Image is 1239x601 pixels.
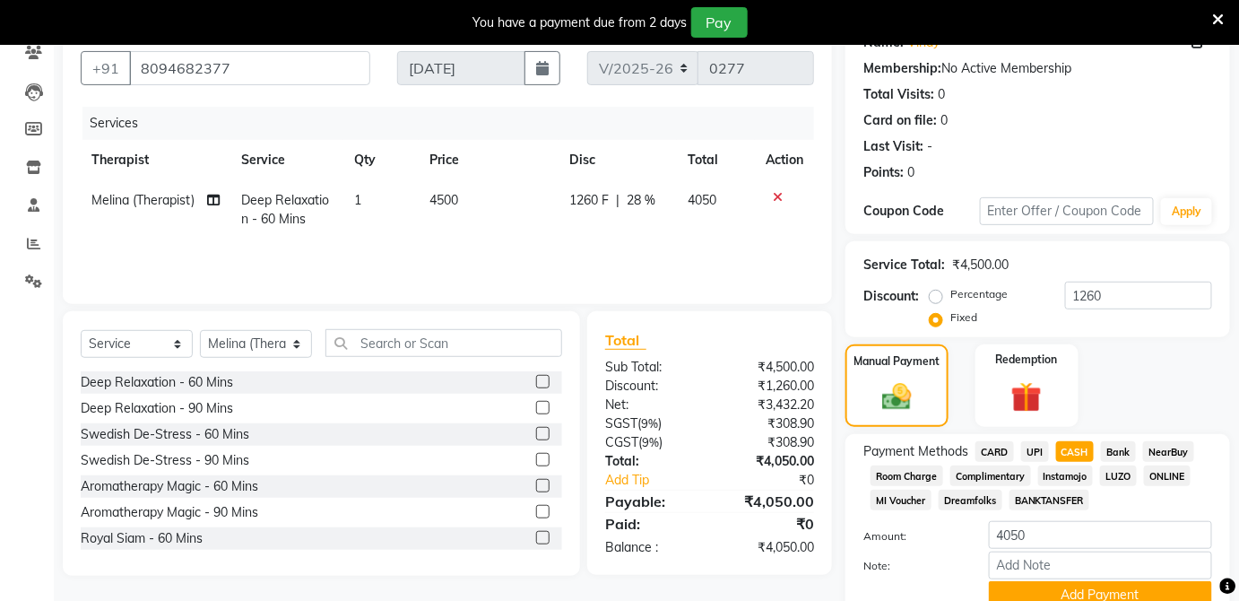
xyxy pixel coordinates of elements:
[952,256,1009,274] div: ₹4,500.00
[592,471,729,490] a: Add Tip
[907,163,914,182] div: 0
[592,491,710,512] div: Payable:
[729,471,827,490] div: ₹0
[81,399,233,418] div: Deep Relaxation - 90 Mins
[871,466,943,486] span: Room Charge
[989,521,1212,549] input: Amount
[1144,466,1191,486] span: ONLINE
[81,529,203,548] div: Royal Siam - 60 Mins
[677,140,755,180] th: Total
[592,358,710,377] div: Sub Total:
[688,192,716,208] span: 4050
[863,85,934,104] div: Total Visits:
[1001,379,1052,417] img: _gift.svg
[940,111,948,130] div: 0
[1038,466,1094,486] span: Instamojo
[1021,441,1049,462] span: UPI
[559,140,677,180] th: Disc
[354,192,361,208] span: 1
[850,558,975,574] label: Note:
[569,191,609,210] span: 1260 F
[473,13,688,32] div: You have a payment due from 2 days
[592,538,710,557] div: Balance :
[853,353,940,370] label: Manual Payment
[927,137,932,156] div: -
[605,415,637,431] span: SGST
[709,433,827,452] div: ₹308.90
[230,140,343,180] th: Service
[863,202,980,221] div: Coupon Code
[616,191,619,210] span: |
[980,197,1155,225] input: Enter Offer / Coupon Code
[996,352,1058,368] label: Redemption
[1143,441,1194,462] span: NearBuy
[709,513,827,535] div: ₹0
[950,466,1031,486] span: Complimentary
[950,309,977,326] label: Fixed
[1100,466,1137,486] span: LUZO
[1056,441,1095,462] span: CASH
[1009,490,1090,510] span: BANKTANSFER
[81,425,249,444] div: Swedish De-Stress - 60 Mins
[81,51,131,85] button: +91
[627,191,655,210] span: 28 %
[863,111,937,130] div: Card on file:
[592,513,710,535] div: Paid:
[975,441,1014,462] span: CARD
[81,373,233,392] div: Deep Relaxation - 60 Mins
[709,491,827,512] div: ₹4,050.00
[81,477,258,496] div: Aromatherapy Magic - 60 Mins
[873,380,921,414] img: _cash.svg
[863,137,923,156] div: Last Visit:
[592,452,710,471] div: Total:
[950,286,1008,302] label: Percentage
[709,414,827,433] div: ₹308.90
[938,85,945,104] div: 0
[81,140,230,180] th: Therapist
[989,552,1212,579] input: Add Note
[709,538,827,557] div: ₹4,050.00
[863,163,904,182] div: Points:
[939,490,1002,510] span: Dreamfolks
[419,140,559,180] th: Price
[91,192,195,208] span: Melina (Therapist)
[81,451,249,470] div: Swedish De-Stress - 90 Mins
[863,59,941,78] div: Membership:
[129,51,370,85] input: Search by Name/Mobile/Email/Code
[863,256,945,274] div: Service Total:
[871,490,931,510] span: MI Voucher
[863,442,968,461] span: Payment Methods
[641,416,658,431] span: 9%
[755,140,814,180] th: Action
[343,140,419,180] th: Qty
[642,435,659,449] span: 9%
[863,59,1212,78] div: No Active Membership
[81,503,258,522] div: Aromatherapy Magic - 90 Mins
[592,396,710,414] div: Net:
[592,414,710,433] div: ( )
[82,107,827,140] div: Services
[691,7,748,38] button: Pay
[1161,198,1212,225] button: Apply
[605,331,646,350] span: Total
[709,452,827,471] div: ₹4,050.00
[709,358,827,377] div: ₹4,500.00
[1101,441,1136,462] span: Bank
[325,329,562,357] input: Search or Scan
[241,192,329,227] span: Deep Relaxation - 60 Mins
[709,396,827,414] div: ₹3,432.20
[592,377,710,396] div: Discount:
[850,528,975,544] label: Amount:
[592,433,710,452] div: ( )
[863,287,919,306] div: Discount:
[605,434,638,450] span: CGST
[709,377,827,396] div: ₹1,260.00
[429,192,458,208] span: 4500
